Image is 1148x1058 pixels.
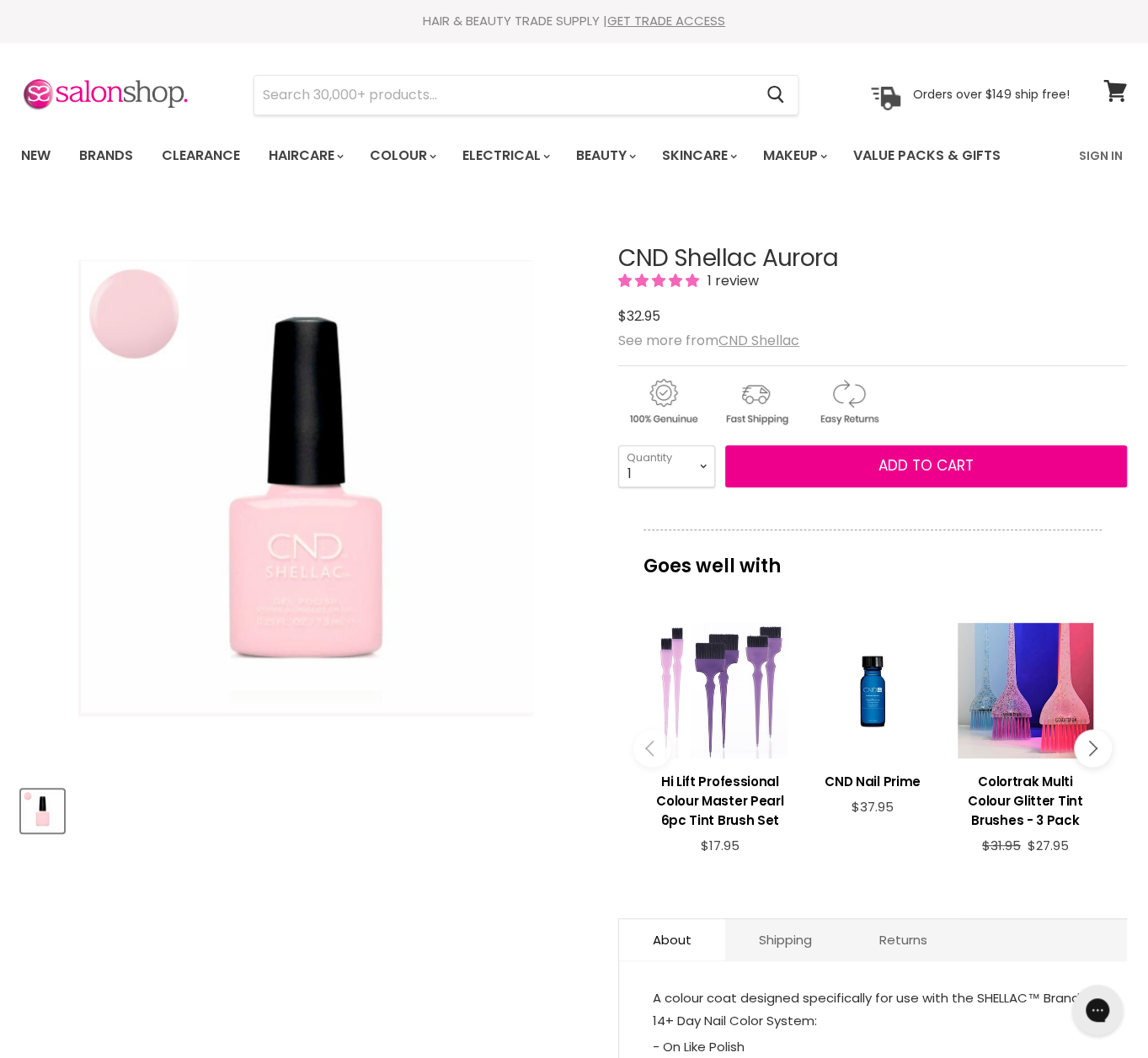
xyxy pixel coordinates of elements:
button: Search [753,76,798,114]
iframe: Gorgias live chat messenger [1064,979,1131,1041]
span: $32.95 [618,306,660,326]
img: returns.gif [804,376,893,428]
img: CND Shellac Aurora [78,260,533,716]
a: View product:CND Nail Prime [804,759,940,800]
a: Shipping [725,919,846,960]
a: Returns [846,919,961,960]
span: $27.95 [1028,837,1069,854]
div: Product thumbnails [19,784,593,832]
button: CND Shellac Aurora [21,790,64,832]
a: CND Shellac [718,331,799,350]
h3: Colortrak Multi Colour Glitter Tint Brushes - 3 Pack [958,772,1093,830]
p: Orders over $149 ship free! [913,87,1070,102]
a: Colour [357,138,446,173]
a: Beauty [563,138,646,173]
ul: Main menu [8,131,1041,180]
button: Add to cart [725,445,1127,487]
a: Haircare [256,138,354,173]
p: A colour coat designed specifically for use with the SHELLAC™ Brand 14+ Day Nail Color System: [653,986,1093,1035]
a: Makeup [750,138,837,173]
h3: CND Nail Prime [804,772,940,791]
span: See more from [618,331,799,350]
a: View product:Hi Lift Professional Colour Master Pearl 6pc Tint Brush Set [652,759,788,838]
h3: Hi Lift Professional Colour Master Pearl 6pc Tint Brush Set [652,772,788,830]
img: CND Shellac Aurora [23,791,62,831]
span: Add to cart [878,455,974,476]
a: GET TRADE ACCESS [607,12,725,29]
a: Brands [67,138,146,173]
a: Skincare [649,138,747,173]
a: About [619,919,725,960]
a: Clearance [149,138,253,173]
span: 5.00 stars [618,271,702,290]
a: Sign In [1069,138,1133,173]
form: Product [254,75,798,115]
a: View product:Colortrak Multi Colour Glitter Tint Brushes - 3 Pack [958,759,1093,838]
a: New [8,138,63,173]
p: Goes well with [643,529,1102,585]
input: Search [254,76,753,114]
span: $17.95 [701,837,740,854]
img: shipping.gif [711,376,800,428]
span: 1 review [702,271,759,290]
div: CND Shellac Aurora image. Click or Scroll to Zoom. [21,204,590,773]
span: $37.95 [852,798,894,816]
select: Quantity [618,445,715,487]
a: Value Packs & Gifts [841,138,1013,173]
h1: CND Shellac Aurora [618,246,1127,272]
a: Electrical [450,138,560,173]
span: $31.95 [982,837,1021,854]
img: genuine.gif [618,376,707,428]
